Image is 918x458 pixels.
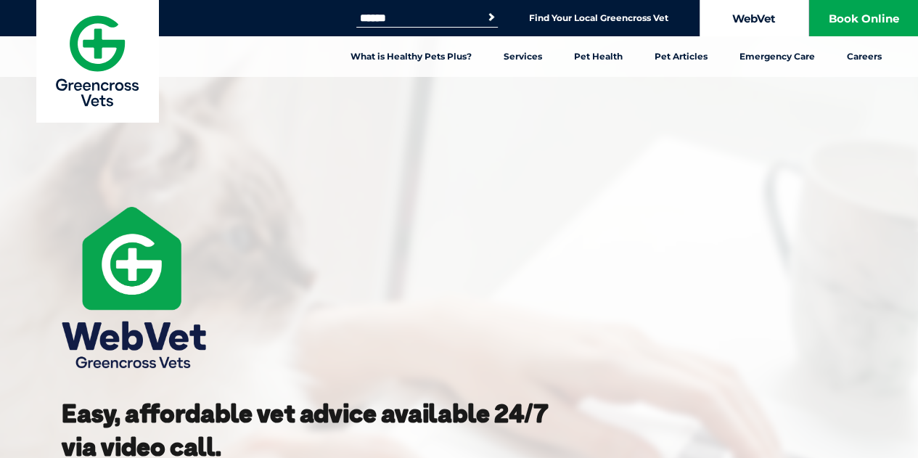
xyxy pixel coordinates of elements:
a: Pet Health [558,36,639,77]
a: Pet Articles [639,36,724,77]
a: Careers [831,36,898,77]
a: Find Your Local Greencross Vet [529,12,668,24]
a: What is Healthy Pets Plus? [335,36,488,77]
button: Search [484,10,499,25]
a: Services [488,36,558,77]
a: Emergency Care [724,36,831,77]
